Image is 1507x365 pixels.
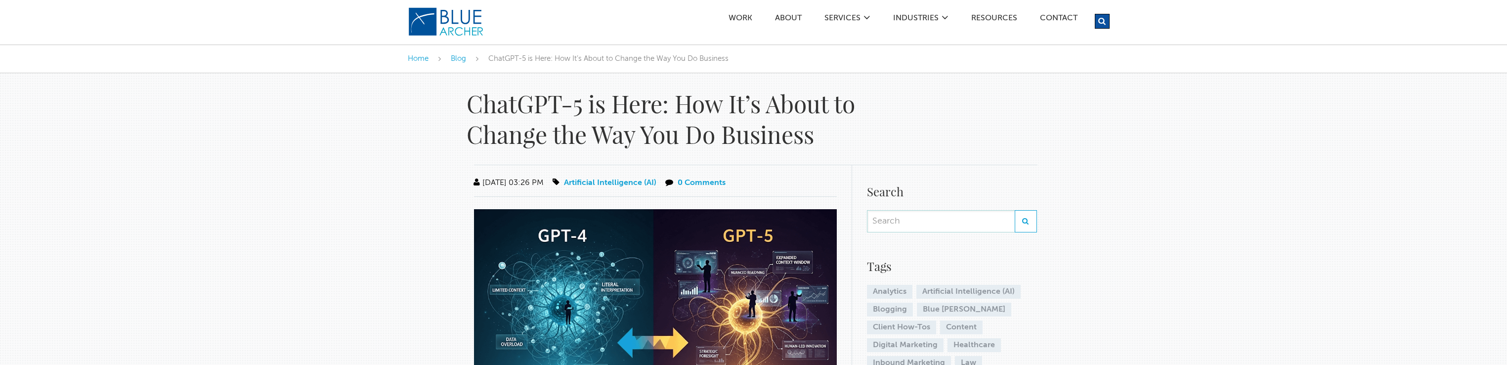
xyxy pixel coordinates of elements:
a: Industries [893,14,939,25]
h4: Search [867,182,1037,200]
h1: ChatGPT-5 is Here: How It’s About to Change the Way You Do Business [467,88,921,150]
img: Blue Archer Logo [408,7,484,37]
a: SERVICES [824,14,861,25]
a: Resources [971,14,1018,25]
h4: Tags [867,257,1037,275]
a: Client How-Tos [867,320,936,334]
a: Artificial Intelligence (AI) [916,285,1021,299]
a: ABOUT [775,14,802,25]
a: Blogging [867,303,913,317]
a: Work [728,14,753,25]
a: Healthcare [947,338,1001,352]
a: Contact [1039,14,1078,25]
a: Digital Marketing [867,338,944,352]
a: 0 Comments [678,179,726,187]
a: Blog [451,55,466,62]
a: Artificial Intelligence (AI) [564,179,656,187]
a: Home [408,55,429,62]
span: ChatGPT-5 is Here: How It’s About to Change the Way You Do Business [488,55,729,62]
a: Content [940,320,983,334]
a: Blue [PERSON_NAME] [917,303,1011,317]
a: Analytics [867,285,912,299]
input: Search [867,210,1015,232]
span: [DATE] 03:26 PM [472,179,544,187]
